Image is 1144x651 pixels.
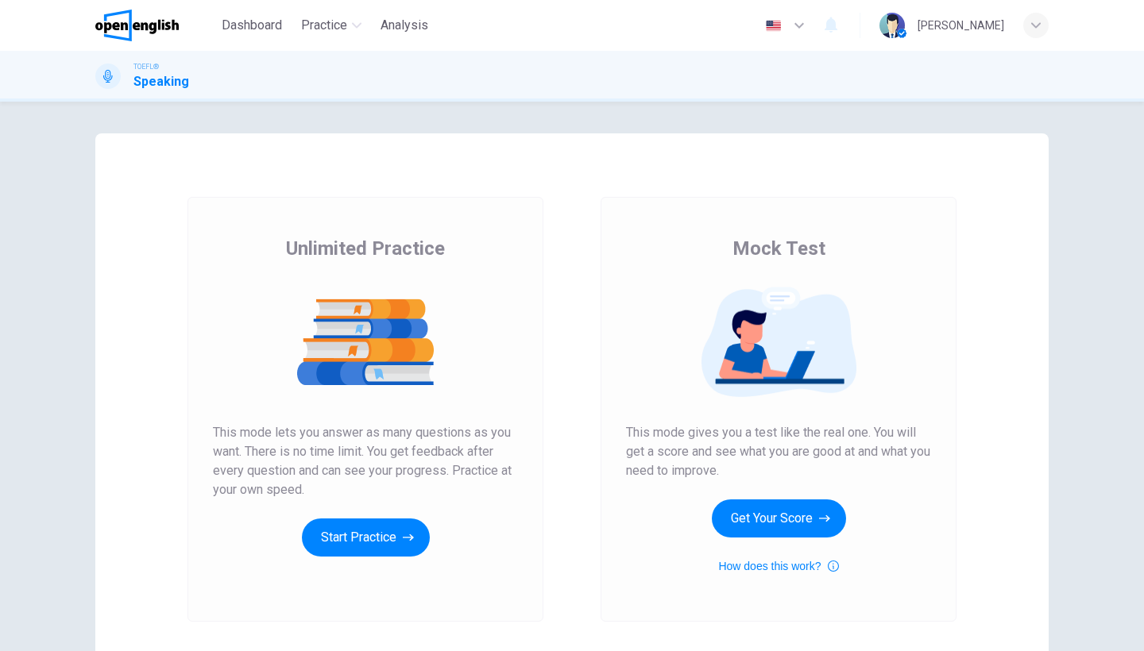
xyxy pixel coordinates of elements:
[295,11,368,40] button: Practice
[918,16,1004,35] div: [PERSON_NAME]
[133,72,189,91] h1: Speaking
[301,16,347,35] span: Practice
[302,518,430,557] button: Start Practice
[381,16,428,35] span: Analysis
[718,557,838,576] button: How does this work?
[712,499,846,537] button: Get Your Score
[374,11,435,40] button: Analysis
[133,61,159,72] span: TOEFL®
[732,236,825,261] span: Mock Test
[286,236,445,261] span: Unlimited Practice
[215,11,288,40] button: Dashboard
[95,10,179,41] img: OpenEnglish logo
[222,16,282,35] span: Dashboard
[763,20,783,32] img: en
[879,13,905,38] img: Profile picture
[213,423,518,499] span: This mode lets you answer as many questions as you want. There is no time limit. You get feedback...
[626,423,931,480] span: This mode gives you a test like the real one. You will get a score and see what you are good at a...
[95,10,215,41] a: OpenEnglish logo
